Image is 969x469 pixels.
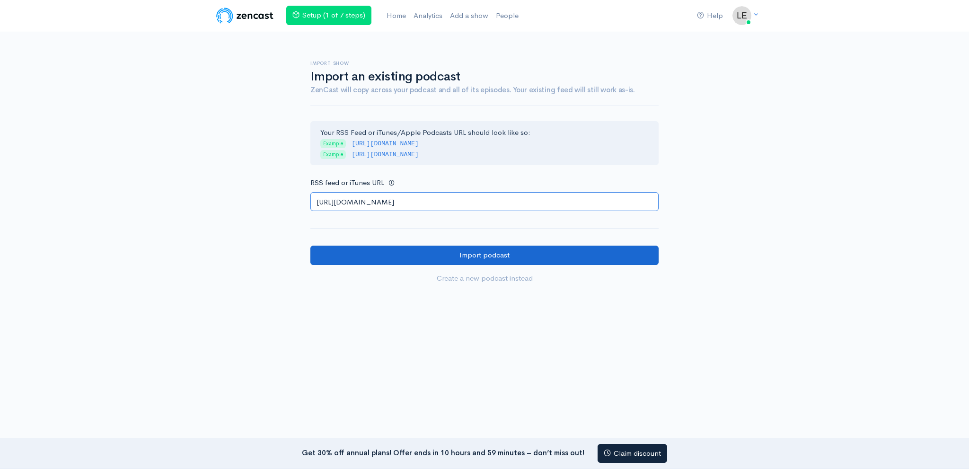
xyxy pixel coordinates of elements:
span: Example [320,139,346,148]
a: Help [693,6,727,26]
h1: Import an existing podcast [310,70,659,84]
input: Import podcast [310,246,659,265]
a: Home [383,6,410,26]
code: [URL][DOMAIN_NAME] [352,140,419,147]
a: Setup (1 of 7 steps) [286,6,371,25]
img: ... [732,6,751,25]
h6: Import show [310,61,659,66]
strong: Get 30% off annual plans! Offer ends in 10 hours and 59 minutes – don’t miss out! [302,448,584,457]
a: Claim discount [598,444,667,463]
h4: ZenCast will copy across your podcast and all of its episodes. Your existing feed will still work... [310,86,659,94]
label: RSS feed or iTunes URL [310,177,384,188]
div: Your RSS Feed or iTunes/Apple Podcasts URL should look like so: [310,121,659,166]
a: Create a new podcast instead [310,269,659,288]
img: ZenCast Logo [215,6,275,25]
a: People [492,6,522,26]
input: http://your-podcast.com/rss [310,192,659,212]
code: [URL][DOMAIN_NAME] [352,151,419,158]
span: Example [320,150,346,159]
a: Analytics [410,6,446,26]
a: Add a show [446,6,492,26]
